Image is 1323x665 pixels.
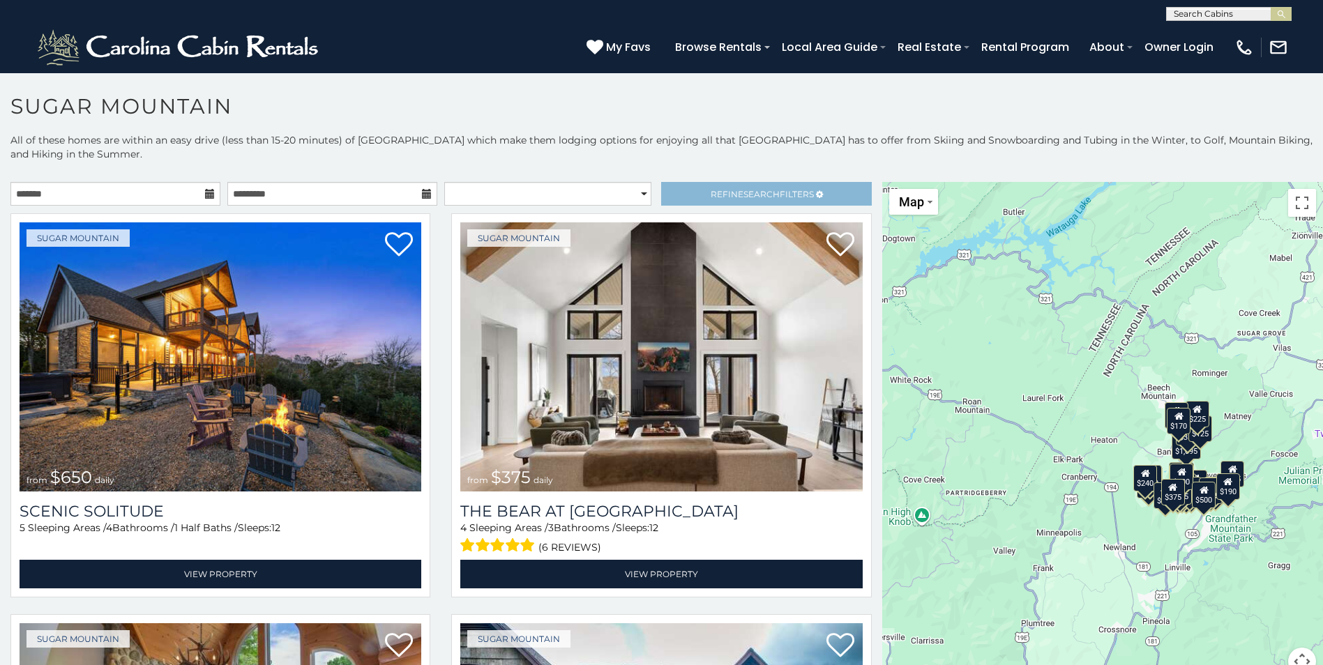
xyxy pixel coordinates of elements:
[385,231,413,260] a: Add to favorites
[20,222,421,491] img: Scenic Solitude
[661,182,871,206] a: RefineSearchFilters
[606,38,651,56] span: My Favs
[1170,464,1193,490] div: $300
[1167,408,1190,434] div: $170
[1288,189,1316,217] button: Toggle fullscreen view
[460,560,862,588] a: View Property
[711,189,814,199] span: Refine Filters
[1082,35,1131,59] a: About
[826,231,854,260] a: Add to favorites
[95,475,114,485] span: daily
[1161,479,1185,505] div: $375
[27,229,130,247] a: Sugar Mountain
[20,521,421,556] div: Sleeping Areas / Bathrooms / Sleeps:
[826,632,854,661] a: Add to favorites
[460,222,862,491] a: The Bear At Sugar Mountain from $375 daily
[467,475,488,485] span: from
[1169,462,1193,489] div: $190
[1165,402,1188,429] div: $240
[50,467,92,487] span: $650
[460,222,862,491] img: The Bear At Sugar Mountain
[534,475,553,485] span: daily
[891,35,968,59] a: Real Estate
[649,521,658,534] span: 12
[1172,433,1201,459] div: $1,095
[467,630,570,648] a: Sugar Mountain
[889,189,938,215] button: Change map style
[1184,470,1207,496] div: $200
[587,38,654,56] a: My Favs
[1216,473,1240,500] div: $190
[460,502,862,521] h3: The Bear At Sugar Mountain
[1234,38,1254,57] img: phone-regular-white.png
[460,502,862,521] a: The Bear At [GEOGRAPHIC_DATA]
[20,521,25,534] span: 5
[1220,461,1244,487] div: $155
[35,26,324,68] img: White-1-2.png
[775,35,884,59] a: Local Area Guide
[743,189,780,199] span: Search
[460,521,467,534] span: 4
[467,229,570,247] a: Sugar Mountain
[27,475,47,485] span: from
[548,521,554,534] span: 3
[1188,415,1212,442] div: $125
[385,632,413,661] a: Add to favorites
[174,521,238,534] span: 1 Half Baths /
[974,35,1076,59] a: Rental Program
[1199,477,1223,504] div: $195
[106,521,112,534] span: 4
[27,630,130,648] a: Sugar Mountain
[460,521,862,556] div: Sleeping Areas / Bathrooms / Sleeps:
[20,222,421,491] a: Scenic Solitude from $650 daily
[1137,35,1220,59] a: Owner Login
[491,467,531,487] span: $375
[271,521,280,534] span: 12
[1269,38,1288,57] img: mail-regular-white.png
[1133,465,1157,491] div: $240
[20,560,421,588] a: View Property
[899,194,924,209] span: Map
[1186,401,1209,427] div: $225
[1153,482,1177,509] div: $650
[538,538,601,556] span: (6 reviews)
[1192,482,1216,508] div: $500
[668,35,769,59] a: Browse Rentals
[20,502,421,521] a: Scenic Solitude
[1170,462,1194,489] div: $265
